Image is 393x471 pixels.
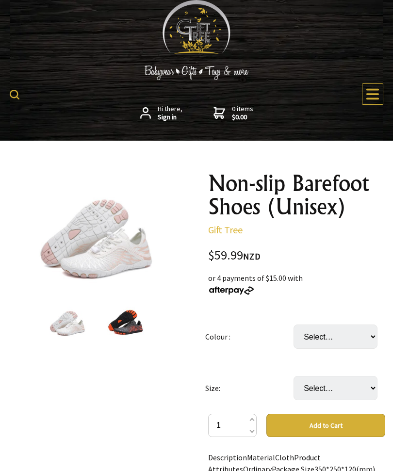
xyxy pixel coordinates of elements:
[208,224,243,236] a: Gift Tree
[243,251,261,262] span: NZD
[37,172,155,290] img: Non-slip Barefoot Shoes (Unisex)
[232,113,253,122] strong: $0.00
[158,113,182,122] strong: Sign in
[208,249,385,262] div: $59.99
[158,105,182,122] span: Hi there,
[208,172,385,218] h1: Non-slip Barefoot Shoes (Unisex)
[232,104,253,122] span: 0 items
[208,286,255,295] img: Afterpay
[140,105,182,122] a: Hi there,Sign in
[266,414,385,437] button: Add to Cart
[213,105,253,122] a: 0 items$0.00
[208,272,385,295] div: or 4 payments of $15.00 with
[10,90,19,99] img: product search
[49,302,86,339] img: Non-slip Barefoot Shoes (Unisex)
[124,65,269,80] img: Babywear - Gifts - Toys & more
[205,311,294,362] td: Colour :
[107,302,144,339] img: Non-slip Barefoot Shoes (Unisex)
[205,362,294,414] td: Size:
